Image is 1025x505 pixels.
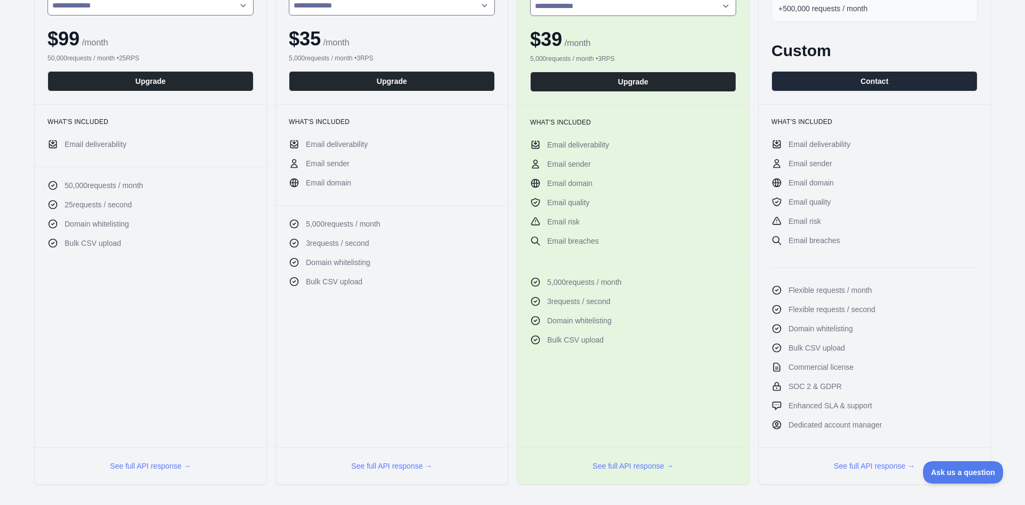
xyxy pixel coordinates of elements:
[789,177,834,188] span: Email domain
[547,197,589,208] span: Email quality
[789,216,821,227] span: Email risk
[547,178,593,189] span: Email domain
[547,216,580,227] span: Email risk
[923,461,1004,484] iframe: Toggle Customer Support
[789,197,831,207] span: Email quality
